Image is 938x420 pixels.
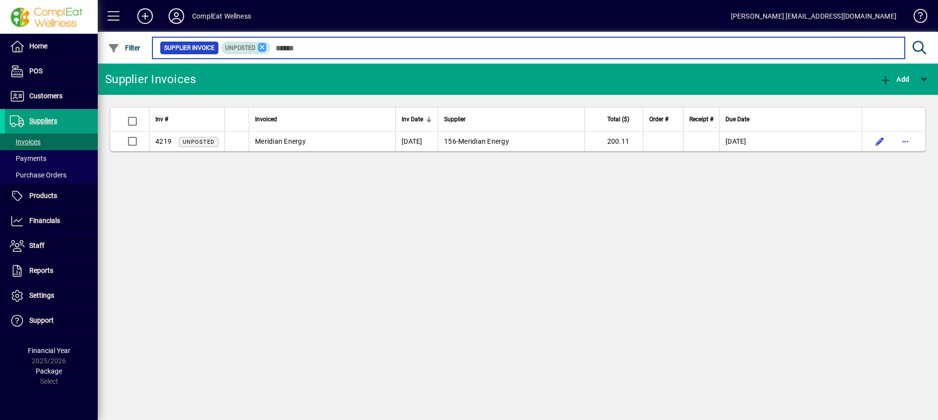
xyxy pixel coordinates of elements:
a: POS [5,59,98,84]
span: Home [29,42,47,50]
span: Supplier [444,114,466,125]
td: [DATE] [719,132,862,151]
span: Meridian Energy [458,137,509,145]
span: Reports [29,266,53,274]
span: 156 [444,137,456,145]
a: Financials [5,209,98,233]
div: Invoiced [255,114,389,125]
span: Receipt # [689,114,713,125]
span: Staff [29,242,44,249]
span: Add [880,75,909,83]
a: Customers [5,84,98,109]
button: Profile [161,7,192,25]
button: Add [877,70,912,88]
div: Due Date [725,114,856,125]
span: Support [29,316,54,324]
div: [PERSON_NAME] [EMAIL_ADDRESS][DOMAIN_NAME] [731,8,896,24]
span: Settings [29,291,54,299]
span: Customers [29,92,63,100]
div: Inv Date [402,114,432,125]
span: Unposted [183,139,214,145]
a: Support [5,309,98,333]
span: Payments [10,155,46,162]
a: Staff [5,234,98,258]
span: Due Date [725,114,749,125]
a: Products [5,184,98,208]
button: Filter [106,39,143,57]
span: Financials [29,217,60,224]
div: Supplier Invoices [105,71,196,87]
a: Knowledge Base [906,2,926,34]
span: Invoices [10,138,41,146]
span: Package [36,367,62,375]
div: ComplEat Wellness [192,8,251,24]
a: Payments [5,150,98,167]
a: Home [5,34,98,59]
td: [DATE] [395,132,438,151]
a: Purchase Orders [5,167,98,183]
td: - [438,132,584,151]
a: Settings [5,284,98,308]
span: Products [29,192,57,199]
div: Supplier [444,114,578,125]
mat-chip: Invoice Status: Unposted [221,42,271,54]
span: Financial Year [28,347,70,354]
button: More options [897,133,913,149]
span: Unposted [225,44,256,51]
div: Order # [649,114,677,125]
span: POS [29,67,43,75]
button: Add [129,7,161,25]
td: 200.11 [584,132,643,151]
div: Inv # [155,114,218,125]
a: Invoices [5,133,98,150]
span: Filter [108,44,141,52]
span: Supplier Invoice [164,43,214,53]
button: Edit [872,133,888,149]
span: Inv # [155,114,168,125]
span: 4219 [155,137,171,145]
span: Invoiced [255,114,277,125]
span: Order # [649,114,668,125]
span: Inv Date [402,114,423,125]
span: Purchase Orders [10,171,66,179]
span: Total ($) [607,114,629,125]
span: Suppliers [29,117,57,125]
a: Reports [5,259,98,283]
div: Total ($) [591,114,638,125]
span: Meridian Energy [255,137,306,145]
